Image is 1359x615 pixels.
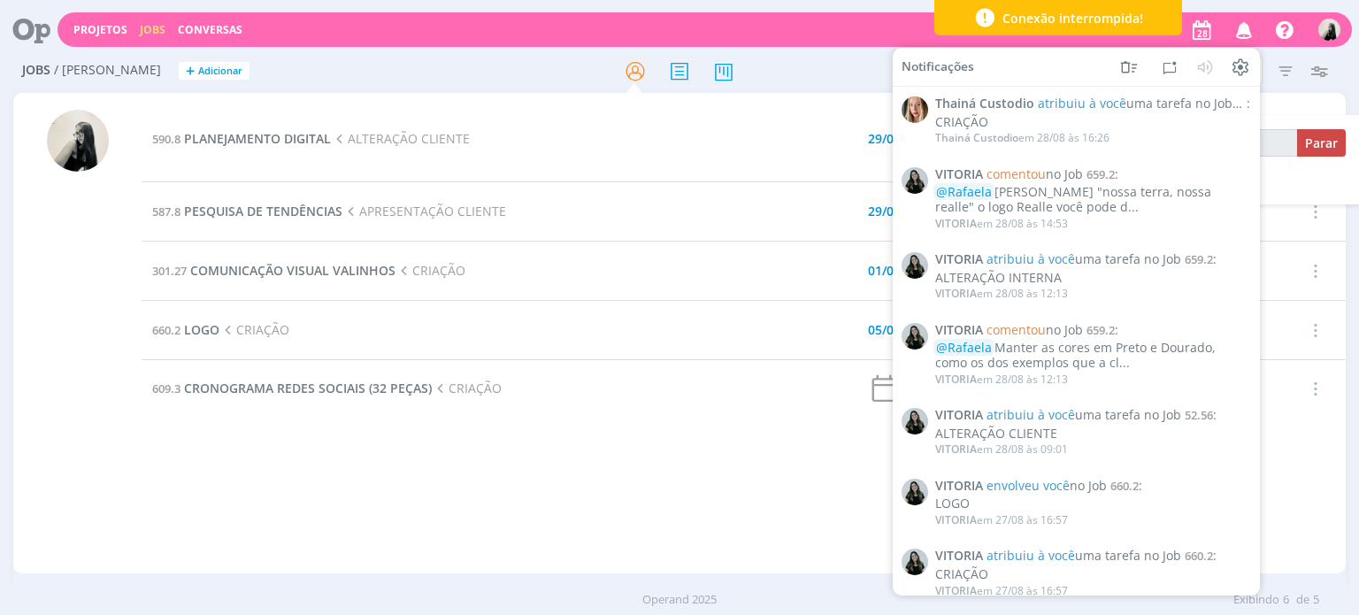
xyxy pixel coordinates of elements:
div: 29/08 [868,205,901,218]
span: VITORIA [935,582,977,597]
span: Jobs [22,63,50,78]
span: Conexão interrompida! [1002,9,1143,27]
a: Projetos [73,22,127,37]
div: CRIAÇÃO [935,567,1250,582]
div: 01/09 [868,265,901,277]
div: em 28/08 às 16:26 [935,132,1109,144]
span: VITORIA [935,442,977,457]
span: : [935,252,1250,267]
span: VITORIA [935,286,977,301]
img: V [902,252,928,279]
span: 609.3 [152,381,180,396]
span: VITORIA [935,252,983,267]
a: 660.2LOGO [152,321,219,338]
div: em 28/08 às 14:53 [935,218,1068,230]
span: : [935,96,1250,111]
span: @Rafaela [936,183,992,200]
span: uma tarefa no Job [987,250,1181,267]
img: V [902,322,928,349]
a: 590.8PLANEJAMENTO DIGITAL [152,130,331,147]
a: 609.3CRONOGRAMA REDES SOCIAIS (32 PEÇAS) [152,380,432,396]
div: CRIAÇÃO [935,115,1250,130]
span: VITORIA [935,322,983,337]
span: 587.8 [152,204,180,219]
div: em 27/08 às 16:57 [935,584,1068,596]
button: Projetos [68,23,133,37]
span: CRIAÇÃO [432,380,501,396]
img: V [902,408,928,434]
span: Thainá Custodio [935,130,1018,145]
span: : [935,166,1250,181]
span: 301.27 [152,263,187,279]
div: em 28/08 às 12:13 [935,373,1068,386]
span: 660.2 [1110,477,1139,493]
span: VITORIA [935,216,977,231]
button: Conversas [173,23,248,37]
span: atribuiu à você [987,547,1075,564]
button: Parar [1297,129,1346,157]
button: R [1317,14,1341,45]
span: VITORIA [935,512,977,527]
span: Notificações [902,59,974,74]
button: +Adicionar [179,62,250,81]
span: uma tarefa no Job [1038,95,1232,111]
span: CRONOGRAMA REDES SOCIAIS (32 PEÇAS) [184,380,432,396]
span: 660.2 [1185,548,1213,564]
img: T [902,96,928,123]
div: [PERSON_NAME] "nossa terra, nossa realle" o logo Realle você pode d... [935,185,1250,215]
span: : [935,408,1250,423]
span: : [935,478,1250,493]
span: CRIAÇÃO [219,321,288,338]
div: 29/08 [868,133,901,145]
span: + [186,62,195,81]
span: envolveu você [987,476,1070,493]
span: @Rafaela [936,339,992,356]
span: uma tarefa no Job [987,406,1181,423]
span: : [935,549,1250,564]
span: comentou [987,320,1046,337]
span: APRESENTAÇÃO CLIENTE [342,203,505,219]
div: em 27/08 às 16:57 [935,514,1068,527]
div: Manter as cores em Preto e Dourado, como os dos exemplos que a cl... [935,341,1250,371]
span: PESQUISA DE TENDÊNCIAS [184,203,342,219]
button: Jobs [134,23,171,37]
span: atribuiu à você [1038,95,1126,111]
img: R [47,110,109,172]
span: VITORIA [935,166,983,181]
span: no Job [987,165,1083,181]
span: VITORIA [935,408,983,423]
span: LOGO [184,321,219,338]
a: 301.27COMUNICAÇÃO VISUAL VALINHOS [152,262,395,279]
span: no Job [987,476,1107,493]
span: 659.2 [1086,321,1115,337]
div: em 28/08 às 09:01 [935,443,1068,456]
span: Exibindo [1233,591,1279,609]
div: ALTERAÇÃO INTERNA [935,271,1250,286]
span: 660.2 [152,322,180,338]
span: Parar [1305,135,1338,151]
a: Conversas [178,22,242,37]
span: : [935,322,1250,337]
span: 6 [1283,591,1289,609]
span: 659.2 [1086,165,1115,181]
div: ALTERAÇÃO CLIENTE [935,427,1250,442]
a: 587.8PESQUISA DE TENDÊNCIAS [152,203,342,219]
span: PLANEJAMENTO DIGITAL [184,130,331,147]
span: CRIAÇÃO [395,262,465,279]
div: LOGO [935,496,1250,511]
img: V [902,549,928,575]
span: VITORIA [935,478,983,493]
span: atribuiu à você [987,250,1075,267]
span: COMUNICAÇÃO VISUAL VALINHOS [190,262,395,279]
span: 5 [1313,591,1319,609]
div: 05/09 [868,324,901,336]
span: ALTERAÇÃO CLIENTE [331,130,469,147]
span: VITORIA [935,549,983,564]
img: R [1318,19,1340,41]
img: V [902,478,928,504]
span: Thainá Custodio [935,96,1034,111]
span: Adicionar [198,65,242,77]
span: / [PERSON_NAME] [54,63,161,78]
span: VITORIA [935,372,977,387]
span: atribuiu à você [987,406,1075,423]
